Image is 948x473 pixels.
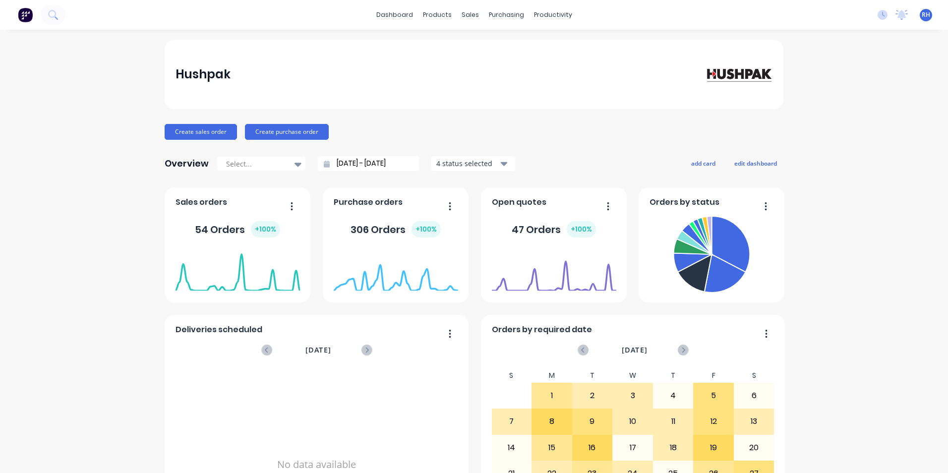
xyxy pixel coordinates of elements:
span: Orders by status [650,196,719,208]
div: 16 [573,435,612,460]
div: + 100 % [567,221,596,237]
span: Purchase orders [334,196,403,208]
div: Overview [165,154,209,174]
span: Sales orders [176,196,227,208]
span: Open quotes [492,196,546,208]
div: 5 [694,383,733,408]
div: 306 Orders [351,221,441,237]
div: Hushpak [176,64,231,84]
div: purchasing [484,7,529,22]
div: 15 [532,435,572,460]
div: 20 [734,435,774,460]
div: T [572,368,613,383]
div: 10 [613,409,652,434]
div: 9 [573,409,612,434]
div: S [734,368,774,383]
div: 6 [734,383,774,408]
div: S [491,368,532,383]
span: [DATE] [622,345,648,355]
div: 14 [492,435,532,460]
button: add card [685,157,722,170]
span: Deliveries scheduled [176,324,262,336]
img: Hushpak [703,65,772,83]
div: 17 [613,435,652,460]
span: RH [922,10,930,19]
div: 13 [734,409,774,434]
div: 54 Orders [195,221,280,237]
div: M [532,368,572,383]
button: edit dashboard [728,157,783,170]
span: [DATE] [305,345,331,355]
div: F [693,368,734,383]
div: + 100 % [251,221,280,237]
div: T [653,368,694,383]
button: Create sales order [165,124,237,140]
div: productivity [529,7,577,22]
div: 2 [573,383,612,408]
div: + 100 % [412,221,441,237]
div: 1 [532,383,572,408]
div: 18 [653,435,693,460]
div: 11 [653,409,693,434]
div: 3 [613,383,652,408]
img: Factory [18,7,33,22]
div: 4 [653,383,693,408]
a: dashboard [371,7,418,22]
div: 7 [492,409,532,434]
div: 19 [694,435,733,460]
div: 12 [694,409,733,434]
button: 4 status selected [431,156,515,171]
div: 4 status selected [436,158,499,169]
div: W [612,368,653,383]
div: 8 [532,409,572,434]
div: 47 Orders [512,221,596,237]
div: products [418,7,457,22]
button: Create purchase order [245,124,329,140]
div: sales [457,7,484,22]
